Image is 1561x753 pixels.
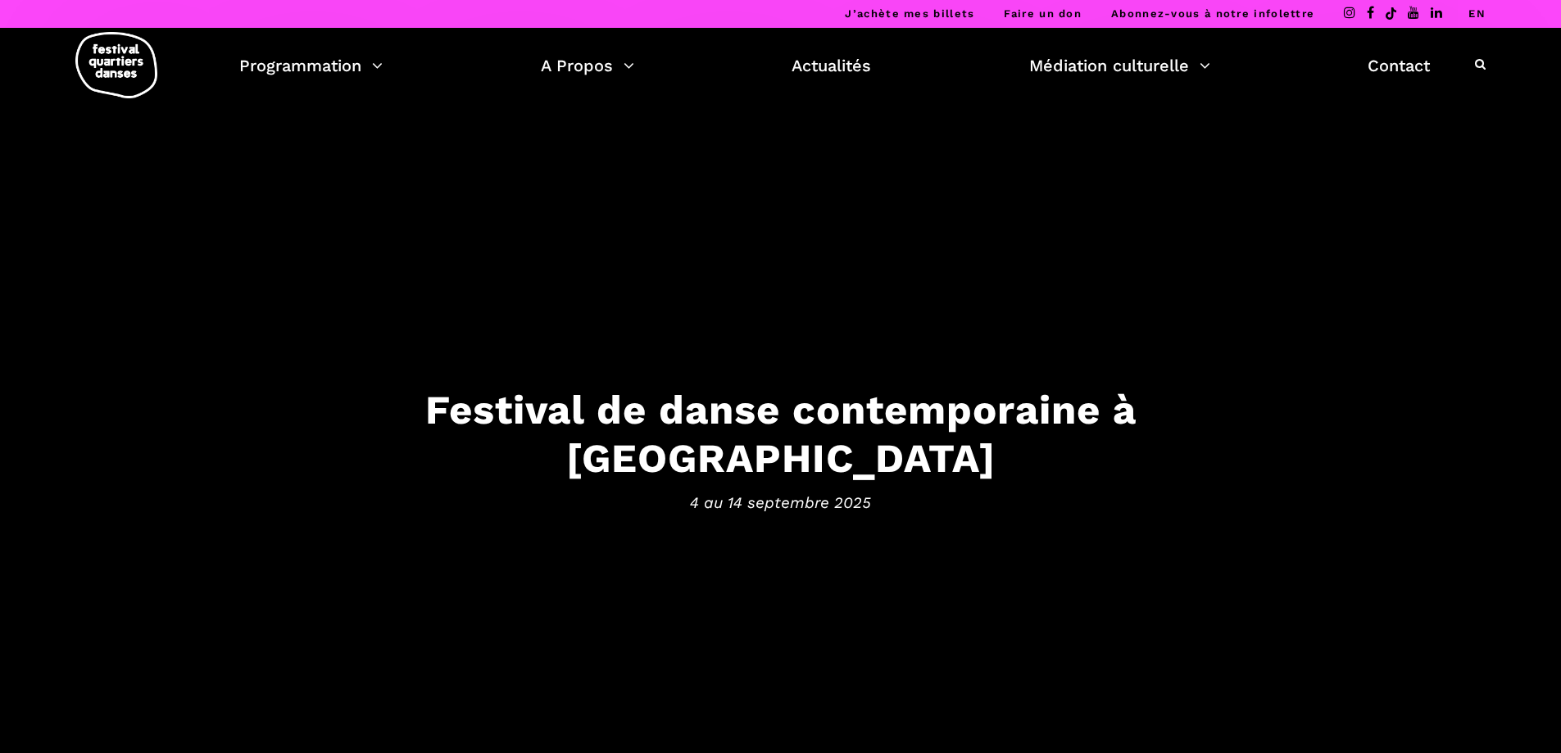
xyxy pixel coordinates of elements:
a: EN [1468,7,1486,20]
a: Médiation culturelle [1029,52,1210,79]
a: Faire un don [1004,7,1082,20]
a: Contact [1368,52,1430,79]
a: Abonnez-vous à notre infolettre [1111,7,1314,20]
a: Actualités [792,52,871,79]
a: A Propos [541,52,634,79]
a: J’achète mes billets [845,7,974,20]
img: logo-fqd-med [75,32,157,98]
a: Programmation [239,52,383,79]
h3: Festival de danse contemporaine à [GEOGRAPHIC_DATA] [273,386,1289,483]
span: 4 au 14 septembre 2025 [273,490,1289,515]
